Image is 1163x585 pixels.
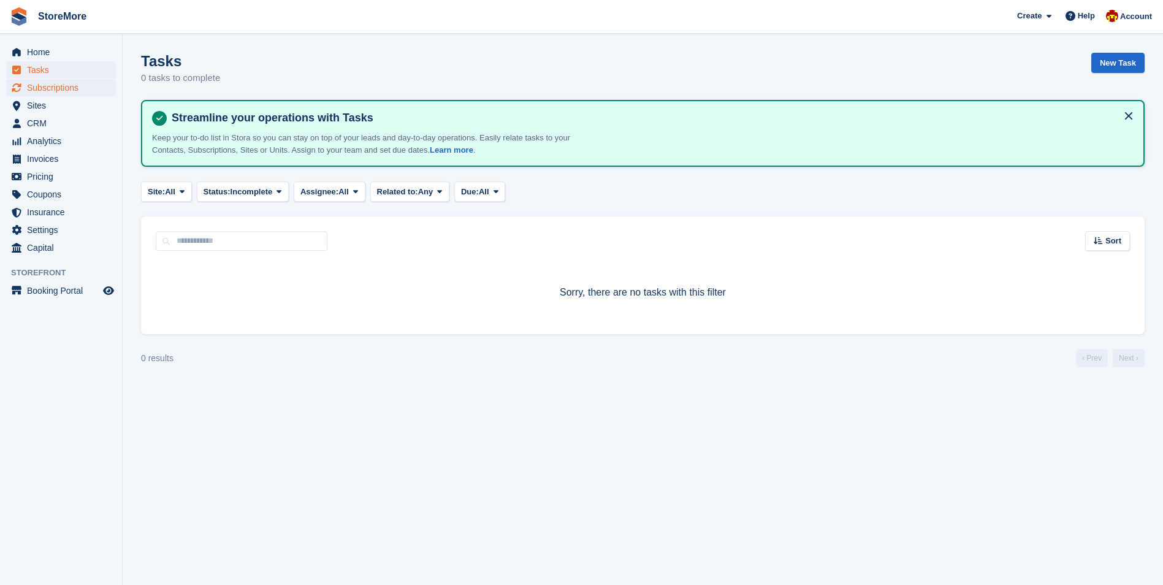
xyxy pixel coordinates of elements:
[454,182,505,202] button: Due: All
[6,61,116,78] a: menu
[377,186,418,198] span: Related to:
[1078,10,1095,22] span: Help
[6,132,116,150] a: menu
[101,283,116,298] a: Preview store
[11,267,122,279] span: Storefront
[6,97,116,114] a: menu
[1091,53,1145,73] a: New Task
[27,115,101,132] span: CRM
[370,182,449,202] button: Related to: Any
[156,285,1130,300] p: Sorry, there are no tasks with this filter
[27,132,101,150] span: Analytics
[1106,10,1118,22] img: Store More Team
[6,168,116,185] a: menu
[338,186,349,198] span: All
[27,282,101,299] span: Booking Portal
[6,239,116,256] a: menu
[27,44,101,61] span: Home
[6,204,116,221] a: menu
[1076,349,1108,367] a: Previous
[10,7,28,26] img: stora-icon-8386f47178a22dfd0bd8f6a31ec36ba5ce8667c1dd55bd0f319d3a0aa187defe.svg
[27,221,101,239] span: Settings
[6,282,116,299] a: menu
[165,186,175,198] span: All
[1105,235,1121,247] span: Sort
[27,204,101,221] span: Insurance
[27,61,101,78] span: Tasks
[27,97,101,114] span: Sites
[33,6,91,26] a: StoreMore
[27,150,101,167] span: Invoices
[294,182,365,202] button: Assignee: All
[1120,10,1152,23] span: Account
[27,186,101,203] span: Coupons
[197,182,289,202] button: Status: Incomplete
[148,186,165,198] span: Site:
[141,71,220,85] p: 0 tasks to complete
[1113,349,1145,367] a: Next
[141,53,220,69] h1: Tasks
[6,44,116,61] a: menu
[461,186,479,198] span: Due:
[6,79,116,96] a: menu
[6,150,116,167] a: menu
[152,132,581,156] p: Keep your to-do list in Stora so you can stay on top of your leads and day-to-day operations. Eas...
[1017,10,1042,22] span: Create
[6,221,116,239] a: menu
[27,79,101,96] span: Subscriptions
[141,182,192,202] button: Site: All
[1073,349,1147,367] nav: Page
[231,186,273,198] span: Incomplete
[204,186,231,198] span: Status:
[27,168,101,185] span: Pricing
[430,145,473,155] a: Learn more
[6,186,116,203] a: menu
[141,352,173,365] div: 0 results
[167,111,1134,125] h4: Streamline your operations with Tasks
[27,239,101,256] span: Capital
[300,186,338,198] span: Assignee:
[479,186,489,198] span: All
[6,115,116,132] a: menu
[418,186,433,198] span: Any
